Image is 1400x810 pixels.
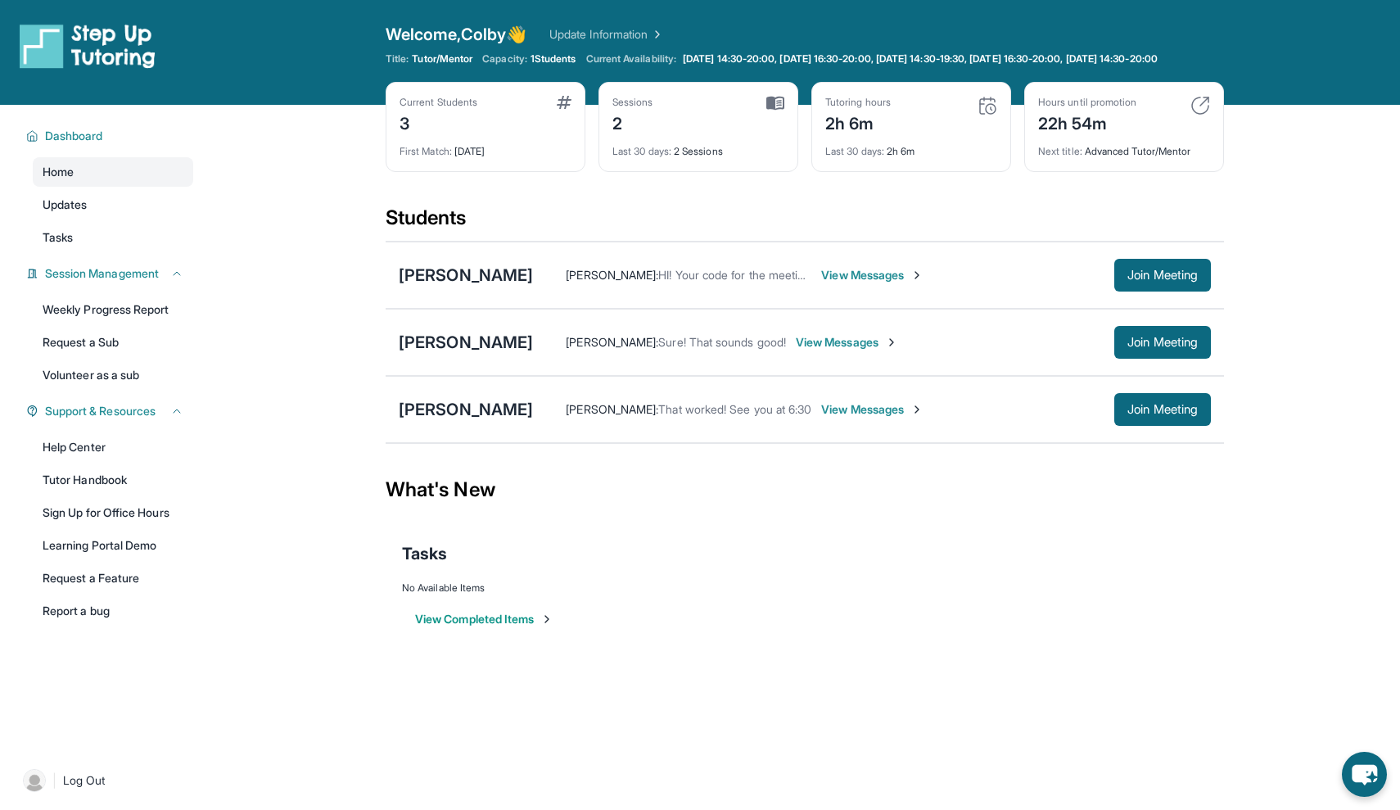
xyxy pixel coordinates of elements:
div: 2 [612,109,653,135]
span: Dashboard [45,128,103,144]
span: [PERSON_NAME] : [566,268,658,282]
a: Volunteer as a sub [33,360,193,390]
a: Updates [33,190,193,219]
div: Advanced Tutor/Mentor [1038,135,1210,158]
span: Home [43,164,74,180]
span: Join Meeting [1127,337,1198,347]
div: 2 Sessions [612,135,784,158]
button: Support & Resources [38,403,183,419]
button: Join Meeting [1114,326,1211,359]
button: Join Meeting [1114,259,1211,292]
a: Request a Feature [33,563,193,593]
span: Current Availability: [586,52,676,66]
div: Hours until promotion [1038,96,1136,109]
span: [PERSON_NAME] : [566,402,658,416]
span: View Messages [796,334,898,351]
div: [DATE] [400,135,571,158]
img: Chevron-Right [910,269,924,282]
a: Home [33,157,193,187]
span: Join Meeting [1127,405,1198,414]
button: Join Meeting [1114,393,1211,426]
a: Report a bug [33,596,193,626]
span: That worked! See you at 6:30 [658,402,811,416]
span: Support & Resources [45,403,156,419]
img: Chevron-Right [910,403,924,416]
a: Request a Sub [33,328,193,357]
a: Tasks [33,223,193,252]
a: Sign Up for Office Hours [33,498,193,527]
span: Tasks [43,229,73,246]
a: [DATE] 14:30-20:00, [DATE] 16:30-20:00, [DATE] 14:30-19:30, [DATE] 16:30-20:00, [DATE] 14:30-20:00 [680,52,1161,66]
span: Sure! That sounds good! [658,335,786,349]
span: Updates [43,197,88,213]
div: [PERSON_NAME] [399,398,533,421]
span: Next title : [1038,145,1082,157]
span: Last 30 days : [612,145,671,157]
div: 2h 6m [825,109,891,135]
button: Session Management [38,265,183,282]
span: Welcome, Colby 👋 [386,23,526,46]
a: Tutor Handbook [33,465,193,495]
span: First Match : [400,145,452,157]
span: Join Meeting [1127,270,1198,280]
img: card [557,96,571,109]
img: Chevron Right [648,26,664,43]
span: [DATE] 14:30-20:00, [DATE] 16:30-20:00, [DATE] 14:30-19:30, [DATE] 16:30-20:00, [DATE] 14:30-20:00 [683,52,1158,66]
a: Help Center [33,432,193,462]
div: Sessions [612,96,653,109]
span: Capacity: [482,52,527,66]
a: Update Information [549,26,664,43]
img: card [978,96,997,115]
span: Title: [386,52,409,66]
div: 22h 54m [1038,109,1136,135]
span: [PERSON_NAME] : [566,335,658,349]
img: user-img [23,769,46,792]
div: No Available Items [402,581,1208,595]
span: 1 Students [531,52,576,66]
button: Dashboard [38,128,183,144]
span: Session Management [45,265,159,282]
a: |Log Out [16,762,193,799]
img: card [766,96,784,111]
button: chat-button [1342,752,1387,797]
span: | [52,771,56,790]
span: Last 30 days : [825,145,884,157]
span: View Messages [821,267,924,283]
button: View Completed Items [415,611,553,627]
div: Current Students [400,96,477,109]
div: Students [386,205,1224,241]
div: [PERSON_NAME] [399,331,533,354]
span: View Messages [821,401,924,418]
div: Tutoring hours [825,96,891,109]
img: card [1190,96,1210,115]
a: Learning Portal Demo [33,531,193,560]
img: Chevron-Right [885,336,898,349]
div: 3 [400,109,477,135]
div: What's New [386,454,1224,526]
a: Weekly Progress Report [33,295,193,324]
div: 2h 6m [825,135,997,158]
img: logo [20,23,156,69]
span: Tasks [402,542,447,565]
span: Log Out [63,772,106,789]
div: [PERSON_NAME] [399,264,533,287]
span: Tutor/Mentor [412,52,472,66]
span: HI! Your code for the meeting is KP3UM9! I'm super excited about our first session [DATE]! [658,268,1127,282]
